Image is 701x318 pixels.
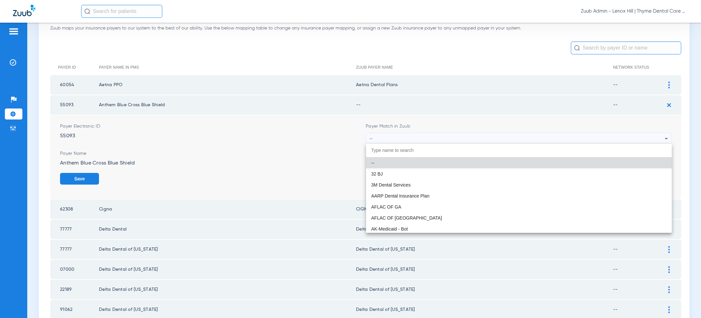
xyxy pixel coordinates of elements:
[669,287,701,318] iframe: Chat Widget
[371,227,408,231] span: AK-Medicaid - Bot
[371,183,411,187] span: 3M Dental Services
[371,216,442,220] span: AFLAC OF [GEOGRAPHIC_DATA]
[371,161,374,165] span: --
[366,144,672,157] input: dropdown search
[371,172,383,176] span: 32 BJ
[371,194,430,198] span: AARP Dental Insurance Plan
[371,205,401,209] span: AFLAC OF GA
